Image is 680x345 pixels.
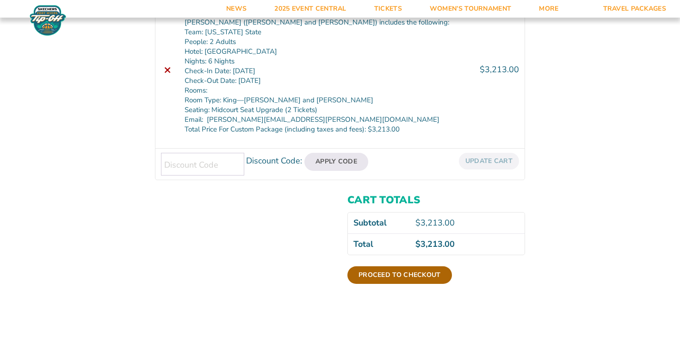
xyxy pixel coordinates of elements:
[415,217,420,228] span: $
[415,238,420,250] span: $
[185,8,469,27] p: This custom 2025 Fort [PERSON_NAME] Tip-Off Travel Package for [PERSON_NAME] ([PERSON_NAME] and [...
[347,194,525,206] h2: Cart totals
[185,115,469,125] p: Email: [PERSON_NAME][EMAIL_ADDRESS][PERSON_NAME][DOMAIN_NAME]
[28,5,68,36] img: Fort Myers Tip-Off
[348,233,410,255] th: Total
[304,153,368,170] button: Apply Code
[185,125,469,134] p: Total Price For Custom Package (including taxes and fees): $3,213.00
[480,64,485,75] span: $
[161,153,244,176] input: Discount Code
[347,266,452,284] a: Proceed to checkout
[161,63,173,76] a: Remove this item
[415,217,455,228] bdi: 3,213.00
[480,64,519,75] bdi: 3,213.00
[185,105,469,115] p: Seating: Midcourt Seat Upgrade (2 Tickets)
[415,238,455,250] bdi: 3,213.00
[246,155,302,166] label: Discount Code:
[185,27,469,105] p: Team: [US_STATE] State People: 2 Adults Hotel: [GEOGRAPHIC_DATA] Nights: 6 Nights Check-In Date: ...
[348,213,410,233] th: Subtotal
[459,153,519,169] button: Update cart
